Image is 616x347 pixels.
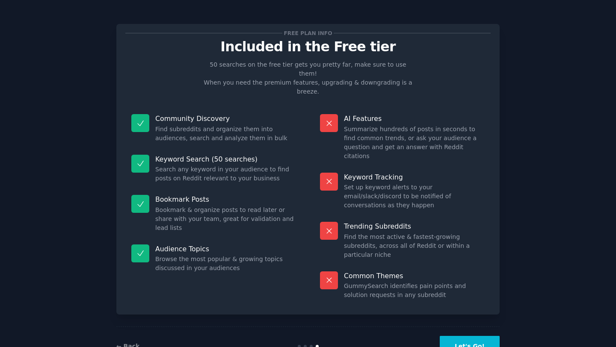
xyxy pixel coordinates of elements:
[200,60,416,96] p: 50 searches on the free tier gets you pretty far, make sure to use them! When you need the premiu...
[344,173,485,182] p: Keyword Tracking
[344,114,485,123] p: AI Features
[344,232,485,259] dd: Find the most active & fastest-growing subreddits, across all of Reddit or within a particular niche
[155,195,296,204] p: Bookmark Posts
[344,222,485,231] p: Trending Subreddits
[155,255,296,273] dd: Browse the most popular & growing topics discussed in your audiences
[344,271,485,280] p: Common Themes
[282,29,334,38] span: Free plan info
[125,39,491,54] p: Included in the Free tier
[155,244,296,253] p: Audience Topics
[155,125,296,143] dd: Find subreddits and organize them into audiences, search and analyze them in bulk
[155,206,296,232] dd: Bookmark & organize posts to read later or share with your team, great for validation and lead lists
[344,282,485,300] dd: GummySearch identifies pain points and solution requests in any subreddit
[155,114,296,123] p: Community Discovery
[344,183,485,210] dd: Set up keyword alerts to your email/slack/discord to be notified of conversations as they happen
[344,125,485,161] dd: Summarize hundreds of posts in seconds to find common trends, or ask your audience a question and...
[155,165,296,183] dd: Search any keyword in your audience to find posts on Reddit relevant to your business
[155,155,296,164] p: Keyword Search (50 searches)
